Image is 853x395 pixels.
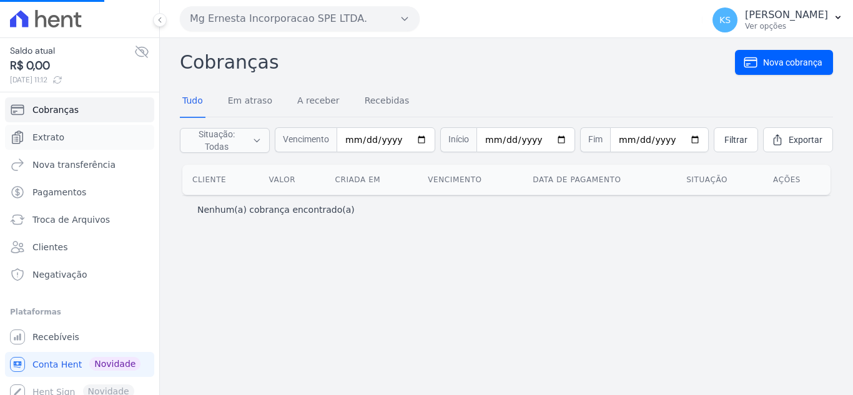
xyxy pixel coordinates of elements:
h2: Cobranças [180,48,735,76]
span: KS [719,16,731,24]
span: [DATE] 11:12 [10,74,134,85]
span: Exportar [789,134,822,146]
span: Saldo atual [10,44,134,57]
a: Em atraso [225,85,275,118]
a: Extrato [5,125,154,150]
a: Negativação [5,262,154,287]
th: Ações [763,165,831,195]
a: Recebidas [362,85,412,118]
span: Recebíveis [32,331,79,343]
span: Pagamentos [32,186,86,198]
a: Nova transferência [5,152,154,177]
p: Ver opções [745,21,828,31]
span: Extrato [32,131,64,144]
span: R$ 0,00 [10,57,134,74]
a: Pagamentos [5,180,154,205]
a: Troca de Arquivos [5,207,154,232]
a: Conta Hent Novidade [5,352,154,377]
a: A receber [295,85,342,118]
span: Cobranças [32,104,79,116]
button: Situação: Todas [180,128,270,153]
th: Cliente [182,165,259,195]
span: Início [440,127,476,152]
p: Nenhum(a) cobrança encontrado(a) [197,203,355,216]
a: Nova cobrança [735,50,833,75]
th: Vencimento [418,165,523,195]
span: Nova transferência [32,158,116,171]
a: Cobranças [5,97,154,122]
div: Plataformas [10,305,149,319]
span: Troca de Arquivos [32,213,110,226]
span: Filtrar [724,134,747,146]
span: Negativação [32,268,87,281]
a: Filtrar [714,127,758,152]
span: Fim [580,127,610,152]
span: Conta Hent [32,358,82,371]
span: Clientes [32,241,67,253]
th: Valor [259,165,325,195]
a: Clientes [5,235,154,260]
span: Situação: Todas [188,128,245,153]
button: Mg Ernesta Incorporacao SPE LTDA. [180,6,420,31]
th: Data de pagamento [523,165,676,195]
span: Novidade [89,357,141,371]
th: Criada em [325,165,418,195]
a: Recebíveis [5,324,154,349]
span: Vencimento [275,127,337,152]
button: KS [PERSON_NAME] Ver opções [703,2,853,37]
th: Situação [676,165,763,195]
a: Exportar [763,127,833,152]
p: [PERSON_NAME] [745,9,828,21]
a: Tudo [180,85,205,118]
span: Nova cobrança [763,56,822,69]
